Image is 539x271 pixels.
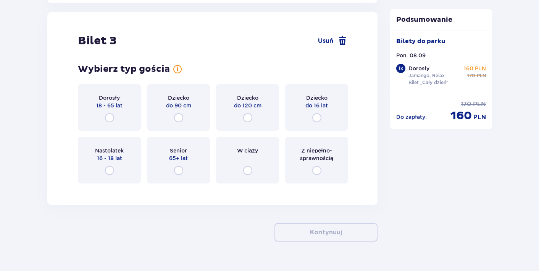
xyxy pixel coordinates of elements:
[97,154,122,162] p: 16 - 18 lat
[464,65,486,72] p: 160 PLN
[237,147,258,154] p: W ciąży
[292,147,341,162] p: Z niepełno­sprawnością
[467,72,475,79] p: 170
[95,147,124,154] p: Nastolatek
[170,147,187,154] p: Senior
[166,102,191,109] p: do 90 cm
[450,109,472,123] p: 160
[78,34,117,48] p: Bilet 3
[408,79,449,86] p: Bilet „Cały dzień”
[473,113,486,122] p: PLN
[99,94,120,102] p: Dorosły
[168,94,189,102] p: Dziecko
[310,228,342,237] p: Kontynuuj
[396,37,445,45] p: Bilety do parku
[408,65,429,72] p: Dorosły
[237,94,258,102] p: Dziecko
[473,100,486,109] p: PLN
[96,102,123,109] p: 18 - 65 lat
[390,15,492,24] p: Podsumowanie
[318,36,347,45] a: Usuń
[306,94,328,102] p: Dziecko
[396,52,426,59] p: Pon. 08.09
[234,102,261,109] p: do 120 cm
[461,100,471,109] p: 170
[169,154,188,162] p: 65+ lat
[78,63,170,75] p: Wybierz typ gościa
[396,113,427,121] p: Do zapłaty :
[477,72,486,79] p: PLN
[274,223,378,242] button: Kontynuuj
[408,72,445,79] p: Jamango, Relax
[396,64,405,73] div: 1 x
[305,102,328,109] p: do 16 lat
[318,37,333,45] span: Usuń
